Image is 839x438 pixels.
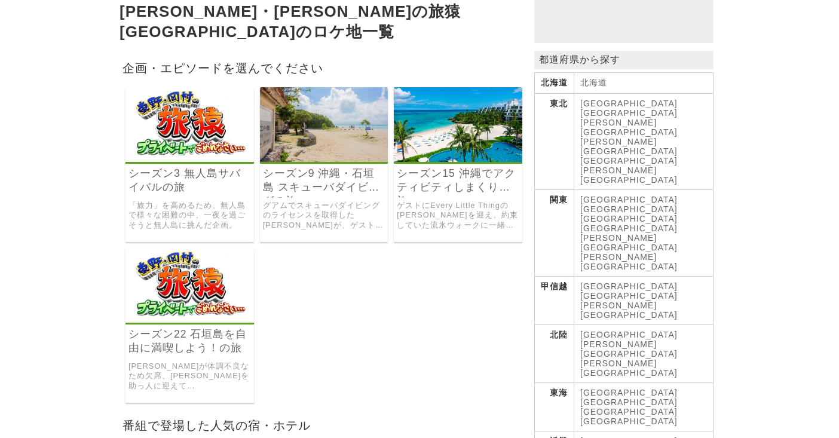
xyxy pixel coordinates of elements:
[535,190,574,277] th: 関東
[128,167,251,194] a: シーズン3 無人島サバイバルの旅
[580,108,678,118] a: [GEOGRAPHIC_DATA]
[128,201,251,231] a: 「旅力」を高めるため、無人島で様々な困難の中、一夜を過ごそうと無人島に挑んだ企画。
[260,87,388,162] img: 東野・岡村の旅猿～プライベートでごめんなさい～ シーズン9 沖縄・石垣島 スキューバダイビングの旅
[125,154,254,164] a: 東野・岡村の旅猿～プライベートでごめんなさい～ シーズン3 無人島サバイバルの旅
[580,118,678,137] a: [PERSON_NAME][GEOGRAPHIC_DATA]
[535,325,574,383] th: 北陸
[128,327,251,355] a: シーズン22 石垣島を自由に満喫しよう！の旅
[394,154,522,164] a: 東野・岡村の旅猿～プライベートでごめんなさい～ シーズン15 沖縄でアクティビティしまくりの旅
[580,223,678,233] a: [GEOGRAPHIC_DATA]
[263,201,385,231] a: グアムでスキューバダイビングのライセンスを取得した[PERSON_NAME]が、ゲストに[PERSON_NAME]を迎えて、[PERSON_NAME]で初めてのスキューバダイビングに挑戦、マンタ...
[534,51,714,69] p: 都道府県から探す
[580,252,657,262] a: [PERSON_NAME]
[580,301,678,320] a: [PERSON_NAME][GEOGRAPHIC_DATA]
[535,94,574,190] th: 東北
[580,204,678,214] a: [GEOGRAPHIC_DATA]
[120,57,528,78] h2: 企画・エピソードを選んでください
[580,388,678,397] a: [GEOGRAPHIC_DATA]
[580,416,678,426] a: [GEOGRAPHIC_DATA]
[397,201,519,231] a: ゲストにEvery Little Thingの[PERSON_NAME]を迎え、約束していた流氷ウォークに一緒に行けなかったことをお詫びするため、[GEOGRAPHIC_DATA]で[PERSO...
[580,166,678,185] a: [PERSON_NAME][GEOGRAPHIC_DATA]
[580,397,678,407] a: [GEOGRAPHIC_DATA]
[580,233,678,252] a: [PERSON_NAME][GEOGRAPHIC_DATA]
[580,214,678,223] a: [GEOGRAPHIC_DATA]
[580,99,678,108] a: [GEOGRAPHIC_DATA]
[580,78,607,87] a: 北海道
[125,87,254,162] img: 東野・岡村の旅猿～プライベートでごめんなさい～ シーズン3 無人島サバイバルの旅
[580,407,678,416] a: [GEOGRAPHIC_DATA]
[580,339,678,359] a: [PERSON_NAME][GEOGRAPHIC_DATA]
[580,137,678,156] a: [PERSON_NAME][GEOGRAPHIC_DATA]
[580,262,678,271] a: [GEOGRAPHIC_DATA]
[125,314,254,324] a: 東野・岡村の旅猿～プライベートでごめんなさい～ シーズン22 石垣島を自由に満喫しよう！の旅
[397,167,519,194] a: シーズン15 沖縄でアクティビティしまくりの旅
[580,359,678,378] a: [PERSON_NAME][GEOGRAPHIC_DATA]
[394,87,522,162] img: 東野・岡村の旅猿～プライベートでごめんなさい～ シーズン15 沖縄でアクティビティしまくりの旅
[260,154,388,164] a: 東野・岡村の旅猿～プライベートでごめんなさい～ シーズン9 沖縄・石垣島 スキューバダイビングの旅
[580,156,678,166] a: [GEOGRAPHIC_DATA]
[125,248,254,323] img: 東野・岡村の旅猿～プライベートでごめんなさい～ シーズン22 石垣島を自由に満喫しよう！の旅
[580,195,678,204] a: [GEOGRAPHIC_DATA]
[120,415,528,436] h2: 番組で登場した人気の宿・ホテル
[535,73,574,94] th: 北海道
[535,277,574,325] th: 甲信越
[580,330,678,339] a: [GEOGRAPHIC_DATA]
[535,383,574,431] th: 東海
[128,362,251,391] a: [PERSON_NAME]が体調不良なため欠席、[PERSON_NAME]を助っ人に迎えて[PERSON_NAME][GEOGRAPHIC_DATA]を何も決めないで自由に満喫する旅。
[580,281,678,291] a: [GEOGRAPHIC_DATA]
[580,291,678,301] a: [GEOGRAPHIC_DATA]
[263,167,385,194] a: シーズン9 沖縄・石垣島 スキューバダイビングの旅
